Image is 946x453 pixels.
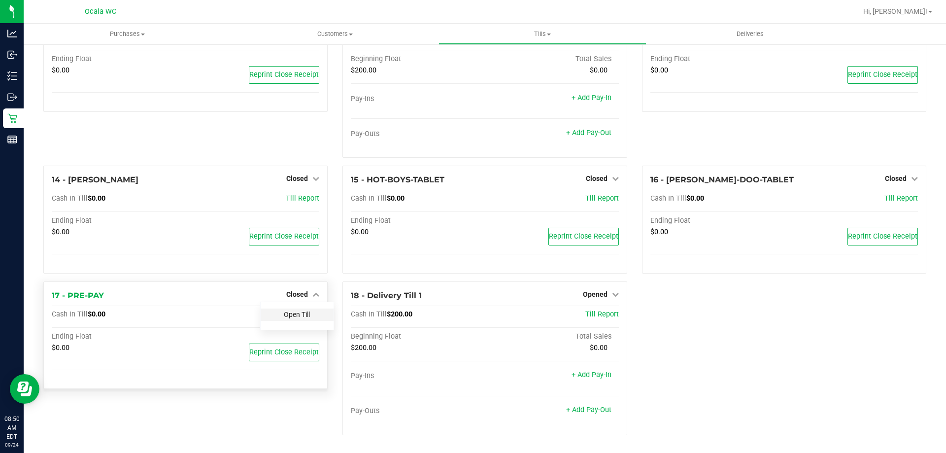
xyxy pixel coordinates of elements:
[572,94,611,102] a: + Add Pay-In
[351,130,485,139] div: Pay-Outs
[549,232,618,241] span: Reprint Close Receipt
[7,92,17,102] inline-svg: Outbound
[52,194,88,203] span: Cash In Till
[723,30,777,38] span: Deliveries
[585,194,619,203] a: Till Report
[585,310,619,318] a: Till Report
[88,310,105,318] span: $0.00
[52,175,138,184] span: 14 - [PERSON_NAME]
[650,55,784,64] div: Ending Float
[650,66,668,74] span: $0.00
[848,70,917,79] span: Reprint Close Receipt
[7,113,17,123] inline-svg: Retail
[52,332,186,341] div: Ending Float
[4,415,19,441] p: 08:50 AM EDT
[387,194,405,203] span: $0.00
[848,232,917,241] span: Reprint Close Receipt
[885,174,907,182] span: Closed
[590,66,608,74] span: $0.00
[686,194,704,203] span: $0.00
[548,228,619,245] button: Reprint Close Receipt
[249,70,319,79] span: Reprint Close Receipt
[351,372,485,381] div: Pay-Ins
[439,30,645,38] span: Tills
[232,30,438,38] span: Customers
[286,174,308,182] span: Closed
[351,407,485,416] div: Pay-Outs
[85,7,116,16] span: Ocala WC
[24,24,231,44] a: Purchases
[847,66,918,84] button: Reprint Close Receipt
[52,55,186,64] div: Ending Float
[88,194,105,203] span: $0.00
[351,95,485,104] div: Pay-Ins
[650,175,794,184] span: 16 - [PERSON_NAME]-DOO-TABLET
[485,332,619,341] div: Total Sales
[351,291,422,300] span: 18 - Delivery Till 1
[249,228,319,245] button: Reprint Close Receipt
[439,24,646,44] a: Tills
[52,344,69,352] span: $0.00
[650,228,668,236] span: $0.00
[231,24,439,44] a: Customers
[884,194,918,203] a: Till Report
[249,348,319,356] span: Reprint Close Receipt
[650,194,686,203] span: Cash In Till
[583,290,608,298] span: Opened
[249,66,319,84] button: Reprint Close Receipt
[52,216,186,225] div: Ending Float
[24,30,231,38] span: Purchases
[286,194,319,203] a: Till Report
[590,344,608,352] span: $0.00
[863,7,927,15] span: Hi, [PERSON_NAME]!
[7,135,17,144] inline-svg: Reports
[387,310,412,318] span: $200.00
[284,311,310,318] a: Open Till
[52,310,88,318] span: Cash In Till
[351,216,485,225] div: Ending Float
[351,310,387,318] span: Cash In Till
[10,374,39,404] iframe: Resource center
[566,129,611,137] a: + Add Pay-Out
[249,232,319,241] span: Reprint Close Receipt
[351,228,369,236] span: $0.00
[650,216,784,225] div: Ending Float
[351,194,387,203] span: Cash In Till
[52,66,69,74] span: $0.00
[249,344,319,361] button: Reprint Close Receipt
[351,344,376,352] span: $200.00
[7,50,17,60] inline-svg: Inbound
[7,71,17,81] inline-svg: Inventory
[4,441,19,449] p: 09/24
[566,406,611,414] a: + Add Pay-Out
[351,332,485,341] div: Beginning Float
[351,66,376,74] span: $200.00
[286,290,308,298] span: Closed
[485,55,619,64] div: Total Sales
[586,174,608,182] span: Closed
[351,175,444,184] span: 15 - HOT-BOYS-TABLET
[847,228,918,245] button: Reprint Close Receipt
[52,291,104,300] span: 17 - PRE-PAY
[351,55,485,64] div: Beginning Float
[646,24,854,44] a: Deliveries
[7,29,17,38] inline-svg: Analytics
[52,228,69,236] span: $0.00
[572,371,611,379] a: + Add Pay-In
